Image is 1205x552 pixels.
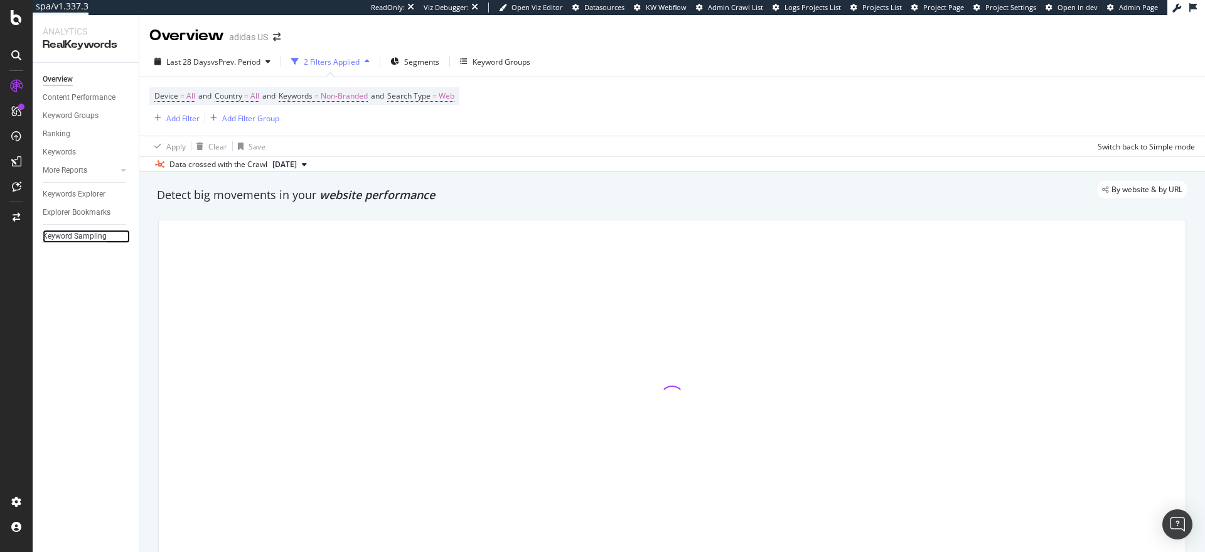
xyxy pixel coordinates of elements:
div: Keywords [43,146,76,159]
span: Projects List [862,3,902,12]
div: Apply [166,141,186,152]
span: = [244,90,249,101]
span: = [432,90,437,101]
div: Clear [208,141,227,152]
div: legacy label [1097,181,1187,198]
a: Admin Crawl List [696,3,763,13]
a: Content Performance [43,91,130,104]
span: and [371,90,384,101]
span: Project Page [923,3,964,12]
button: Segments [385,51,444,72]
a: Keywords [43,146,130,159]
span: Open in dev [1058,3,1098,12]
a: Explorer Bookmarks [43,206,130,219]
div: ReadOnly: [371,3,405,13]
div: Explorer Bookmarks [43,206,110,219]
div: Keyword Sampling [43,230,107,243]
button: Apply [149,136,186,156]
a: Project Page [911,3,964,13]
div: 2 Filters Applied [304,57,360,67]
span: Segments [404,57,439,67]
a: KW Webflow [634,3,687,13]
span: Device [154,90,178,101]
div: Ranking [43,127,70,141]
a: Projects List [850,3,902,13]
span: vs Prev. Period [211,57,260,67]
div: Save [249,141,265,152]
span: All [250,87,259,105]
div: arrow-right-arrow-left [273,33,281,41]
div: Add Filter [166,113,200,124]
button: Clear [191,136,227,156]
div: Open Intercom Messenger [1162,509,1192,539]
div: Overview [43,73,73,86]
button: Keyword Groups [455,51,535,72]
span: By website & by URL [1111,186,1182,193]
div: RealKeywords [43,38,129,52]
span: Datasources [584,3,624,12]
a: Logs Projects List [773,3,841,13]
span: Search Type [387,90,431,101]
button: Add Filter Group [205,111,279,126]
a: Open Viz Editor [499,3,563,13]
span: Country [215,90,242,101]
a: Datasources [572,3,624,13]
a: Open in dev [1046,3,1098,13]
button: Last 28 DaysvsPrev. Period [149,51,276,72]
span: and [262,90,276,101]
div: More Reports [43,164,87,177]
div: Data crossed with the Crawl [169,159,267,170]
div: adidas US [229,31,268,43]
a: Keyword Sampling [43,230,130,243]
a: Admin Page [1107,3,1158,13]
span: Admin Crawl List [708,3,763,12]
span: All [186,87,195,105]
a: More Reports [43,164,117,177]
a: Keyword Groups [43,109,130,122]
span: Keywords [279,90,313,101]
span: Logs Projects List [785,3,841,12]
span: = [180,90,185,101]
span: = [314,90,319,101]
button: Add Filter [149,111,200,126]
button: [DATE] [267,157,312,172]
div: Add Filter Group [222,113,279,124]
a: Keywords Explorer [43,188,130,201]
span: Project Settings [985,3,1036,12]
a: Project Settings [973,3,1036,13]
div: Keywords Explorer [43,188,105,201]
span: Last 28 Days [166,57,211,67]
div: Content Performance [43,91,115,104]
div: Overview [149,25,224,46]
button: 2 Filters Applied [286,51,375,72]
div: Keyword Groups [43,109,99,122]
button: Save [233,136,265,156]
div: Switch back to Simple mode [1098,141,1195,152]
button: Switch back to Simple mode [1093,136,1195,156]
div: Keyword Groups [473,57,530,67]
div: Analytics [43,25,129,38]
span: and [198,90,212,101]
span: Open Viz Editor [511,3,563,12]
span: 2025 Aug. 19th [272,159,297,170]
a: Ranking [43,127,130,141]
span: Admin Page [1119,3,1158,12]
span: Non-Branded [321,87,368,105]
span: KW Webflow [646,3,687,12]
a: Overview [43,73,130,86]
div: Viz Debugger: [424,3,469,13]
span: Web [439,87,454,105]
